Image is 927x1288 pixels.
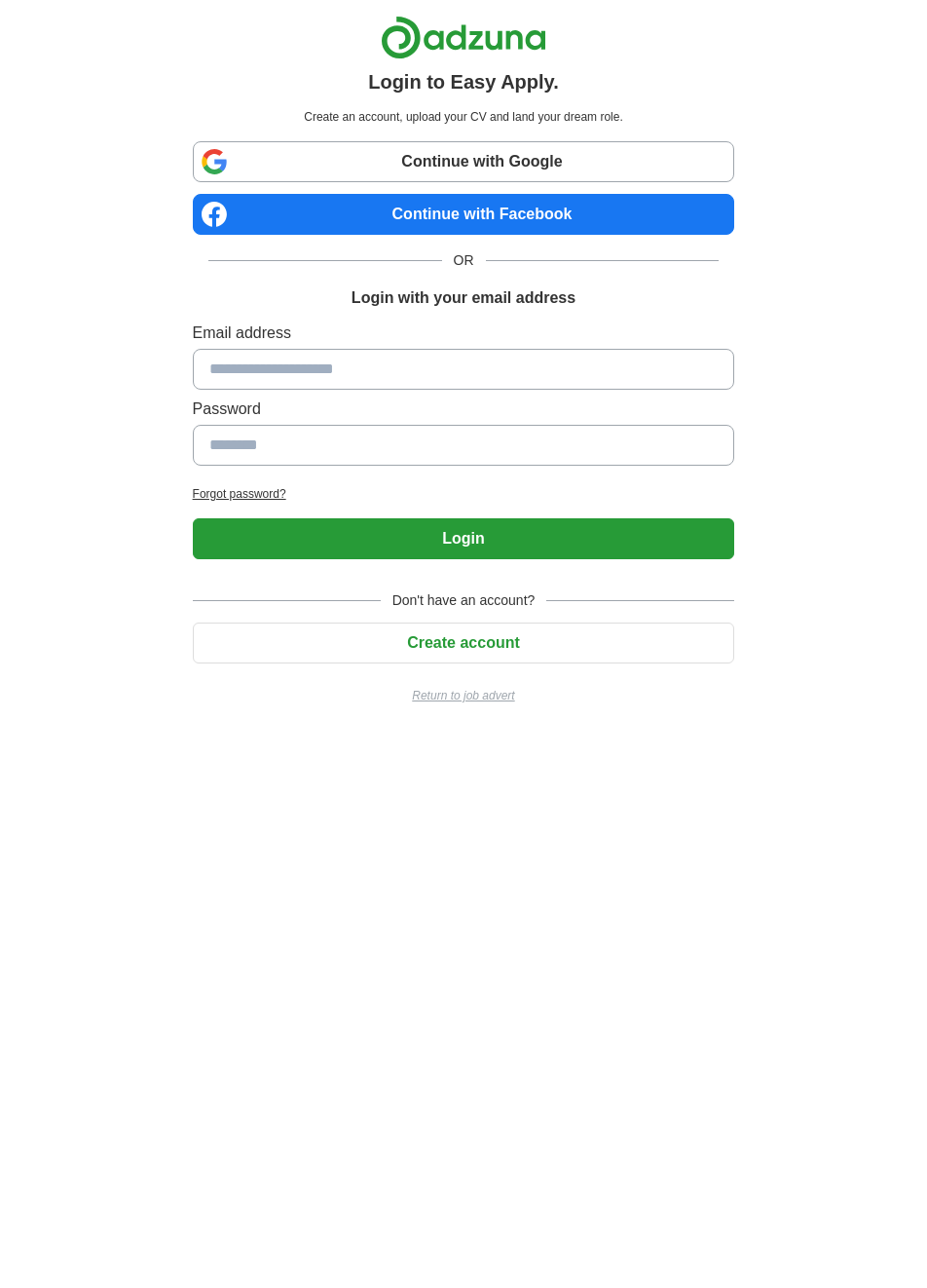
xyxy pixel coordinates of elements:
[381,590,547,611] span: Don't have an account?
[193,485,735,503] a: Forgot password?
[368,67,559,96] h1: Login to Easy Apply.
[193,322,735,345] label: Email address
[352,286,575,310] h1: Login with your email address
[193,141,735,182] a: Continue with Google
[442,250,486,271] span: OR
[193,194,735,235] a: Continue with Facebook
[193,623,735,663] button: Create account
[197,108,731,126] p: Create an account, upload your CV and land your dream role.
[193,634,735,651] a: Create account
[381,16,546,59] img: Adzuna logo
[193,518,735,559] button: Login
[193,687,735,704] a: Return to job advert
[193,398,735,421] label: Password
